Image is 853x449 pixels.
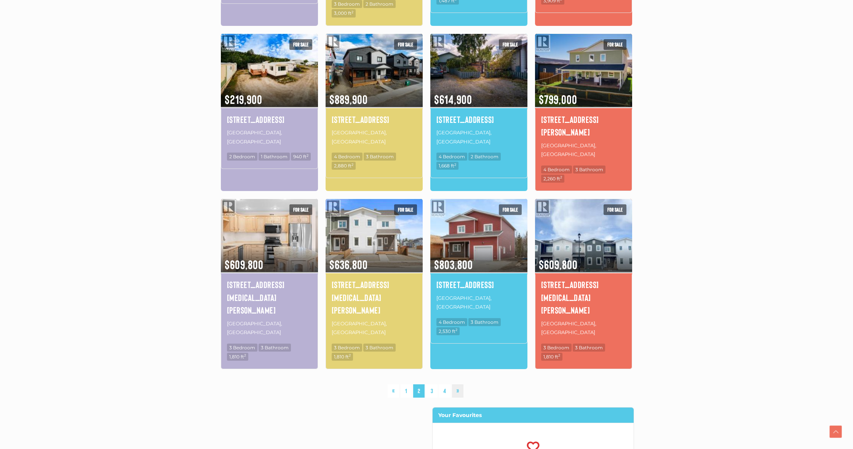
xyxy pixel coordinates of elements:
a: [STREET_ADDRESS][PERSON_NAME] [541,113,626,139]
span: For sale [499,204,522,215]
span: $803,800 [430,247,527,272]
span: 3 Bathroom [468,318,501,326]
span: For sale [394,204,417,215]
a: [STREET_ADDRESS][MEDICAL_DATA][PERSON_NAME] [332,278,417,317]
span: For sale [289,204,312,215]
sup: 2 [560,175,562,179]
p: [GEOGRAPHIC_DATA], [GEOGRAPHIC_DATA] [332,318,417,338]
a: [STREET_ADDRESS] [436,278,521,291]
sup: 2 [307,153,308,158]
img: 208 WITCH HAZEL DRIVE, Whitehorse, Yukon [221,197,318,273]
p: [GEOGRAPHIC_DATA], [GEOGRAPHIC_DATA] [541,140,626,160]
span: 4 Bedroom [436,153,467,161]
a: [STREET_ADDRESS][MEDICAL_DATA][PERSON_NAME] [227,278,312,317]
img: 24 FLORA AVENUE, Whitehorse, Yukon [430,197,527,273]
span: $609,800 [221,247,318,272]
sup: 2 [454,162,456,167]
span: 3 Bathroom [363,344,396,352]
a: [STREET_ADDRESS] [436,113,521,126]
img: 206 WITCH HAZEL DRIVE, Whitehorse, Yukon [326,197,423,273]
a: » [452,384,463,398]
span: 2 Bedroom [227,153,257,161]
a: 4 [439,384,450,398]
a: [STREET_ADDRESS] [227,113,312,126]
span: $636,800 [326,247,423,272]
span: For sale [289,39,312,50]
span: 940 ft [291,153,311,161]
a: « [388,384,399,398]
sup: 2 [244,353,246,357]
span: 2 [413,384,425,398]
p: [GEOGRAPHIC_DATA], [GEOGRAPHIC_DATA] [227,127,312,147]
img: 15-200 LOBIRD ROAD, Whitehorse, Yukon [221,32,318,108]
span: For sale [499,39,522,50]
span: 1,810 ft [332,353,353,361]
span: $609,800 [535,247,632,272]
span: For sale [394,39,417,50]
p: [GEOGRAPHIC_DATA], [GEOGRAPHIC_DATA] [436,293,521,312]
span: 1,668 ft [436,162,458,170]
sup: 2 [349,353,351,357]
img: 33 WYVERN AVENUE, Whitehorse, Yukon [326,32,423,108]
span: $219,900 [221,82,318,107]
p: [GEOGRAPHIC_DATA], [GEOGRAPHIC_DATA] [332,127,417,147]
span: 1 Bathroom [259,153,290,161]
span: 3 Bathroom [573,344,605,352]
span: $614,900 [430,82,527,107]
span: 4 Bedroom [541,166,572,174]
span: 3 Bathroom [573,166,605,174]
strong: Your Favourites [438,412,482,419]
span: $889,900 [326,82,423,107]
span: 1,810 ft [541,353,562,361]
a: 3 [426,384,438,398]
img: 208 LUELLA LANE, Whitehorse, Yukon [535,32,632,108]
sup: 2 [558,353,560,357]
img: 222 WITCH HAZEL DRIVE, Whitehorse, Yukon [535,197,632,273]
a: 1 [401,384,412,398]
p: [GEOGRAPHIC_DATA], [GEOGRAPHIC_DATA] [436,127,521,147]
span: 4 Bedroom [436,318,467,326]
span: 2,260 ft [541,175,564,183]
span: For sale [604,39,626,50]
span: 3 Bathroom [364,153,396,161]
span: 3 Bathroom [259,344,291,352]
sup: 2 [351,10,353,14]
span: 2,530 ft [436,327,460,335]
p: [GEOGRAPHIC_DATA], [GEOGRAPHIC_DATA] [227,318,312,338]
span: 2,880 ft [332,162,356,170]
span: 3 Bedroom [227,344,257,352]
span: 2 Bathroom [468,153,501,161]
sup: 2 [455,328,457,332]
span: 3,000 ft [332,9,356,17]
span: 1,810 ft [227,353,248,361]
span: 3 Bedroom [541,344,572,352]
a: [STREET_ADDRESS] [332,113,417,126]
p: [GEOGRAPHIC_DATA], [GEOGRAPHIC_DATA] [541,318,626,338]
img: A-7 CAMBRAI PLACE, Whitehorse, Yukon [430,32,527,108]
span: $799,000 [535,82,632,107]
span: 3 Bedroom [332,344,362,352]
span: 4 Bedroom [332,153,363,161]
a: [STREET_ADDRESS][MEDICAL_DATA][PERSON_NAME] [541,278,626,317]
sup: 2 [351,162,353,167]
span: For sale [604,204,626,215]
